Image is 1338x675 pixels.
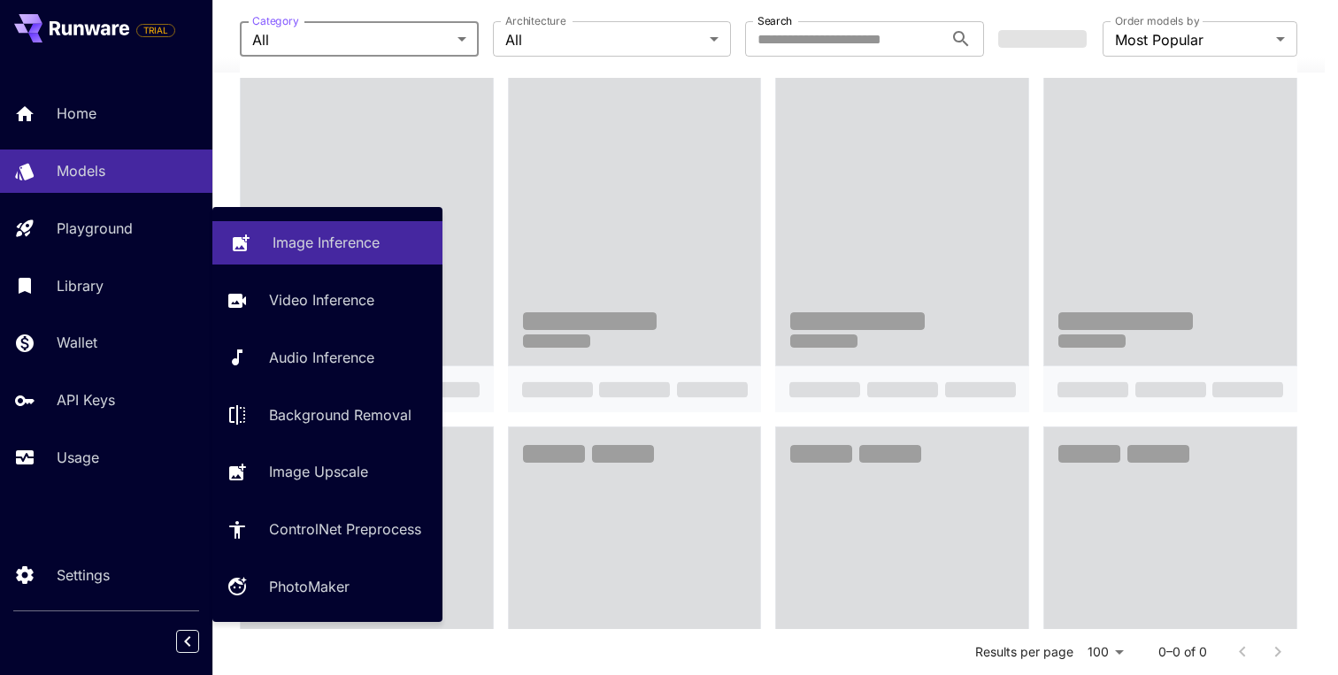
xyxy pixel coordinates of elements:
[1115,29,1269,50] span: Most Popular
[269,461,368,482] p: Image Upscale
[269,518,421,540] p: ControlNet Preprocess
[57,447,99,468] p: Usage
[57,218,133,239] p: Playground
[269,347,374,368] p: Audio Inference
[505,29,704,50] span: All
[212,221,442,265] a: Image Inference
[1115,13,1199,28] label: Order models by
[273,232,380,253] p: Image Inference
[57,332,97,353] p: Wallet
[212,508,442,551] a: ControlNet Preprocess
[505,13,565,28] label: Architecture
[176,630,199,653] button: Collapse sidebar
[57,275,104,296] p: Library
[975,643,1073,661] p: Results per page
[269,404,411,426] p: Background Removal
[57,564,110,586] p: Settings
[57,103,96,124] p: Home
[1080,639,1130,664] div: 100
[189,625,212,657] div: Collapse sidebar
[1158,643,1207,661] p: 0–0 of 0
[137,24,174,37] span: TRIAL
[252,13,299,28] label: Category
[57,160,105,181] p: Models
[269,576,350,597] p: PhotoMaker
[212,279,442,322] a: Video Inference
[212,565,442,609] a: PhotoMaker
[212,450,442,494] a: Image Upscale
[269,289,374,311] p: Video Inference
[757,13,792,28] label: Search
[57,389,115,410] p: API Keys
[212,336,442,380] a: Audio Inference
[212,393,442,436] a: Background Removal
[252,29,450,50] span: All
[136,19,175,41] span: Add your payment card to enable full platform functionality.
